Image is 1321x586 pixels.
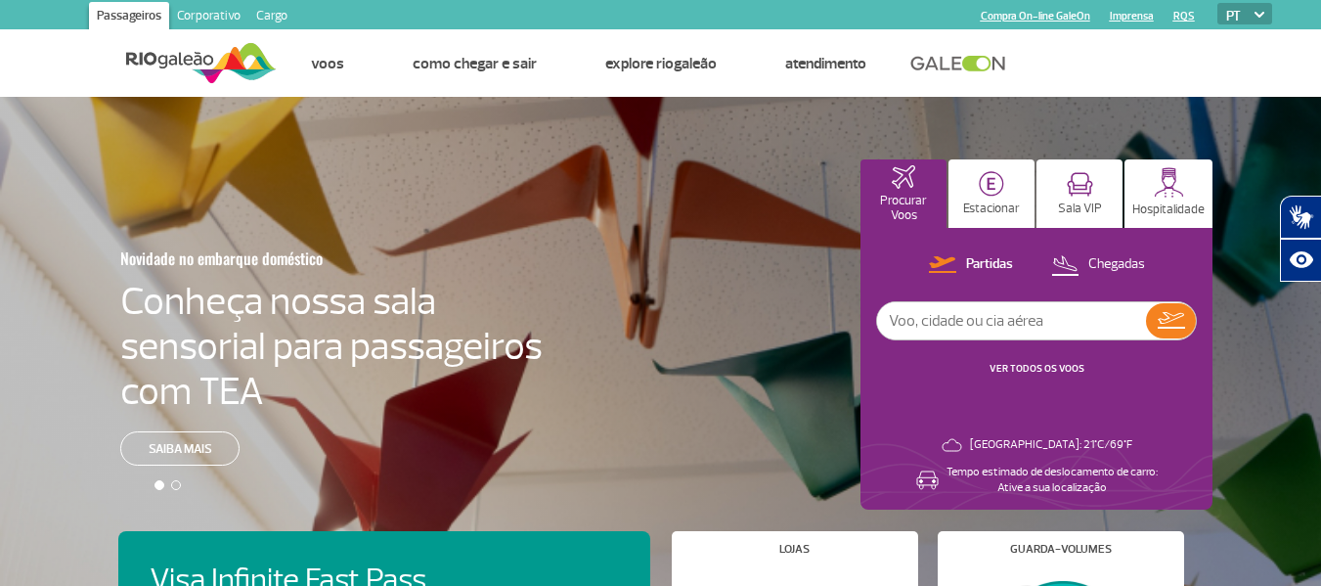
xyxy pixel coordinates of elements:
[248,2,295,33] a: Cargo
[892,165,915,189] img: airplaneHomeActive.svg
[860,159,947,228] button: Procurar Voos
[169,2,248,33] a: Corporativo
[1045,252,1151,278] button: Chegadas
[311,54,344,73] a: Voos
[120,431,240,466] a: Saiba mais
[1154,167,1184,198] img: hospitality.svg
[1067,172,1093,197] img: vipRoom.svg
[1036,159,1123,228] button: Sala VIP
[1058,202,1102,216] p: Sala VIP
[779,544,810,555] h4: Lojas
[877,302,1146,339] input: Voo, cidade ou cia aérea
[120,279,543,414] h4: Conheça nossa sala sensorial para passageiros com TEA
[605,54,717,73] a: Explore RIOgaleão
[1280,196,1321,282] div: Plugin de acessibilidade da Hand Talk.
[1132,203,1205,217] p: Hospitalidade
[947,465,1158,496] p: Tempo estimado de deslocamento de carro: Ative a sua localização
[870,194,937,223] p: Procurar Voos
[1124,159,1212,228] button: Hospitalidade
[990,362,1084,375] a: VER TODOS OS VOOS
[1088,255,1145,274] p: Chegadas
[120,238,447,279] h3: Novidade no embarque doméstico
[1280,239,1321,282] button: Abrir recursos assistivos.
[785,54,866,73] a: Atendimento
[979,171,1004,197] img: carParkingHome.svg
[984,361,1090,377] button: VER TODOS OS VOOS
[413,54,537,73] a: Como chegar e sair
[89,2,169,33] a: Passageiros
[1280,196,1321,239] button: Abrir tradutor de língua de sinais.
[948,159,1035,228] button: Estacionar
[1173,10,1195,23] a: RQS
[970,437,1132,453] p: [GEOGRAPHIC_DATA]: 21°C/69°F
[1010,544,1112,555] h4: Guarda-volumes
[963,202,1020,216] p: Estacionar
[923,252,1019,278] button: Partidas
[1110,10,1154,23] a: Imprensa
[966,255,1013,274] p: Partidas
[981,10,1090,23] a: Compra On-line GaleOn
